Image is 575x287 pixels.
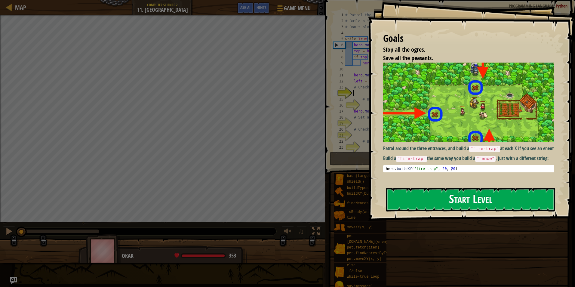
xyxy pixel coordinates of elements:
span: moveXY(x, y) [347,225,373,230]
span: buildTypes [347,186,368,190]
div: 14 [333,90,345,96]
div: 22 [333,138,345,144]
div: Okar [122,252,241,260]
a: Map [12,3,26,11]
div: 5 [333,36,345,42]
span: else [347,263,355,267]
button: Game Menu [272,2,314,17]
div: 11 [333,72,345,78]
img: portrait.png [334,174,345,185]
img: portrait.png [334,186,345,197]
div: 12 [333,78,345,84]
button: Ask AI [237,2,254,14]
div: 1 [333,12,345,18]
span: if/else [347,269,362,273]
span: 353 [229,252,236,259]
code: "fire-trap" [396,156,427,162]
li: Save all the peasants. [376,54,552,63]
li: Stop all the ogres. [376,45,552,54]
span: Map [15,3,26,11]
div: 3 [333,24,345,30]
div: health: 353 / 353 [174,253,236,258]
img: portrait.png [334,198,345,209]
button: Start Level [386,188,555,211]
span: Game Menu [284,5,311,12]
span: pet [347,234,353,238]
div: 6 [334,42,345,48]
span: [DOMAIN_NAME](enemy) [347,240,390,244]
img: portrait.png [334,222,345,233]
div: 2 [333,18,345,24]
span: ♫ [298,227,304,236]
span: Save all the peasants. [383,54,433,62]
span: while-true loop [347,275,379,279]
div: 16 [333,102,345,108]
div: 4 [333,30,345,36]
div: 19 [333,120,345,126]
span: Stop all the ogres. [383,45,425,54]
button: Toggle fullscreen [310,226,322,238]
div: 7 [333,48,345,54]
div: Goals [383,32,554,45]
img: portrait.png [334,243,345,254]
span: Ask AI [240,5,251,10]
button: Ask AI [10,277,17,284]
img: portrait.png [334,266,345,278]
span: Hints [257,5,266,10]
span: buildXY(buildType, x, y) [347,192,399,196]
p: Patrol around the three entrances, and build a at each X if you see an enemy. [383,145,558,152]
div: 10 [333,66,345,72]
div: 18 [333,114,345,120]
div: 17 [333,108,345,114]
span: isReady(action) [347,210,379,214]
div: 20 [333,126,345,132]
p: Build a the same way you build a , just with a different string: [383,155,558,162]
span: findNearestEnemy() [347,201,386,205]
div: 15 [333,96,345,102]
div: 8 [333,54,345,60]
span: shield() [347,180,364,184]
span: pet.moveXY(x, y) [347,257,381,261]
div: 21 [333,132,345,138]
code: "fence" [475,156,496,162]
span: bash(target) [347,174,373,178]
span: time [347,216,355,220]
button: Run ⇧↵ [330,152,565,165]
div: 9 [333,60,345,66]
img: portrait.png [334,210,345,221]
code: "fire-trap" [469,146,500,152]
div: 13 [333,84,345,90]
button: Ctrl + P: Pause [3,226,15,238]
button: ♫ [297,226,307,238]
div: 23 [333,144,345,150]
button: Adjust volume [282,226,294,238]
span: pet.findNearestByType(type) [347,251,405,255]
img: Thornbush farm [383,63,558,142]
img: thang_avatar_frame.png [86,234,121,267]
span: pet.fetch(item) [347,245,379,250]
